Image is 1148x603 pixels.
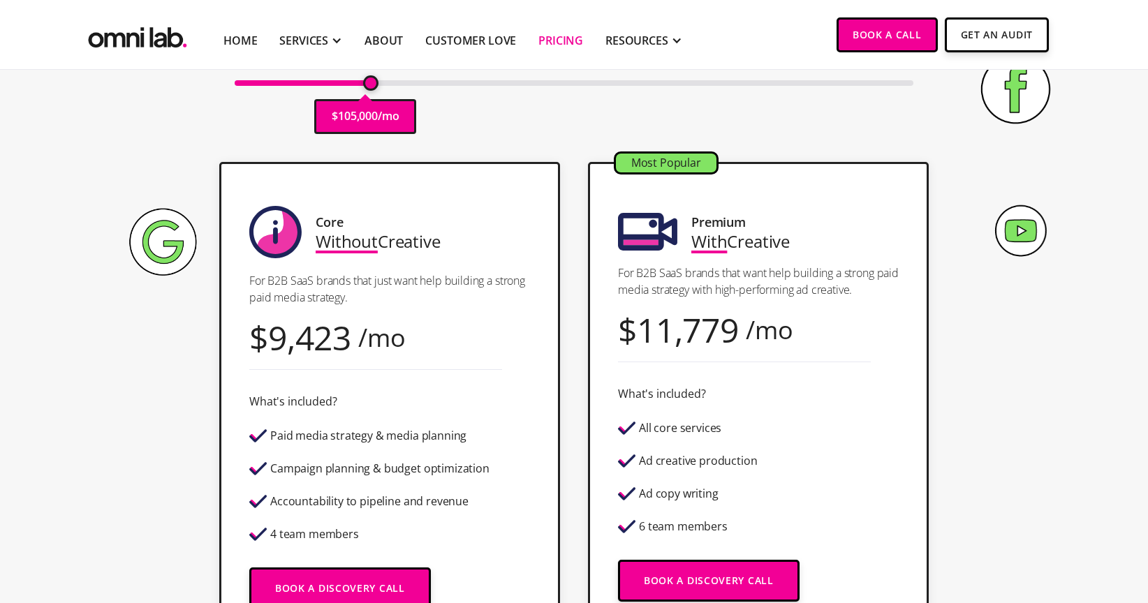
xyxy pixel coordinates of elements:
[639,488,719,500] div: Ad copy writing
[639,422,721,434] div: All core services
[85,17,190,52] img: Omni Lab: B2B SaaS Demand Generation Agency
[316,213,343,232] div: Core
[85,17,190,52] a: home
[639,521,728,533] div: 6 team members
[425,32,516,49] a: Customer Love
[270,430,466,442] div: Paid media strategy & media planning
[338,107,378,126] p: 105,000
[618,560,800,602] a: Book a Discovery Call
[249,328,268,347] div: $
[279,32,328,49] div: SERVICES
[270,463,490,475] div: Campaign planning & budget optimization
[746,320,793,339] div: /mo
[316,232,441,251] div: Creative
[249,272,530,306] p: For B2B SaaS brands that just want help building a strong paid media strategy.
[365,32,403,49] a: About
[332,107,338,126] p: $
[249,392,337,411] div: What's included?
[378,107,399,126] p: /mo
[639,455,757,467] div: Ad creative production
[223,32,257,49] a: Home
[618,320,637,339] div: $
[270,528,359,540] div: 4 team members
[538,32,583,49] a: Pricing
[316,230,378,253] span: Without
[618,385,705,403] div: What's included?
[945,17,1049,52] a: Get An Audit
[618,265,899,298] p: For B2B SaaS brands that want help building a strong paid media strategy with high-performing ad ...
[268,328,351,347] div: 9,423
[691,230,727,253] span: With
[691,213,746,232] div: Premium
[358,328,406,347] div: /mo
[637,320,739,339] div: 11,779
[605,32,668,49] div: RESOURCES
[897,441,1148,603] iframe: Chat Widget
[270,496,469,507] div: Accountability to pipeline and revenue
[691,232,790,251] div: Creative
[837,17,938,52] a: Book a Call
[616,154,716,172] div: Most Popular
